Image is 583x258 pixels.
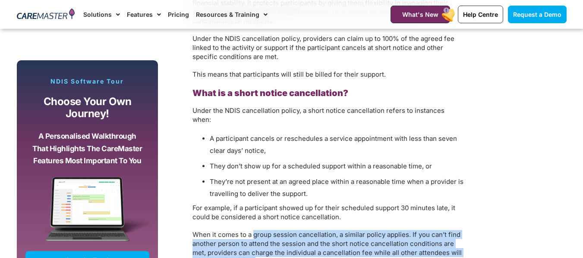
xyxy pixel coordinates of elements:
span: A participant cancels or reschedules a service appointment with less than seven clear days’ notice, [210,134,457,155]
img: CareMaster Logo [17,8,75,21]
p: Choose your own journey! [32,96,143,120]
span: This means that participants will still be billed for their support. [192,70,386,78]
p: NDIS Software Tour [25,78,150,85]
img: CareMaster Software Mockup on Screen [25,177,150,251]
a: Help Centre [458,6,503,23]
a: What's New [391,6,450,23]
p: A personalised walkthrough that highlights the CareMaster features most important to you [32,130,143,167]
span: For example, if a participant showed up for their scheduled support 30 minutes late, it could be ... [192,204,455,221]
span: Under the NDIS cancellation policy, a short notice cancellation refers to instances when: [192,106,444,124]
b: What is a short notice cancellation? [192,88,348,98]
span: They’re not present at an agreed place within a reasonable time when a provider is travelling to ... [210,177,463,198]
span: They don’t show up for a scheduled support within a reasonable time, or [210,162,432,170]
span: Request a Demo [513,11,561,18]
a: Request a Demo [508,6,567,23]
span: Under the NDIS cancellation policy, providers can claim up to 100% of the agreed fee linked to th... [192,34,454,61]
span: What's New [402,11,438,18]
span: Help Centre [463,11,498,18]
